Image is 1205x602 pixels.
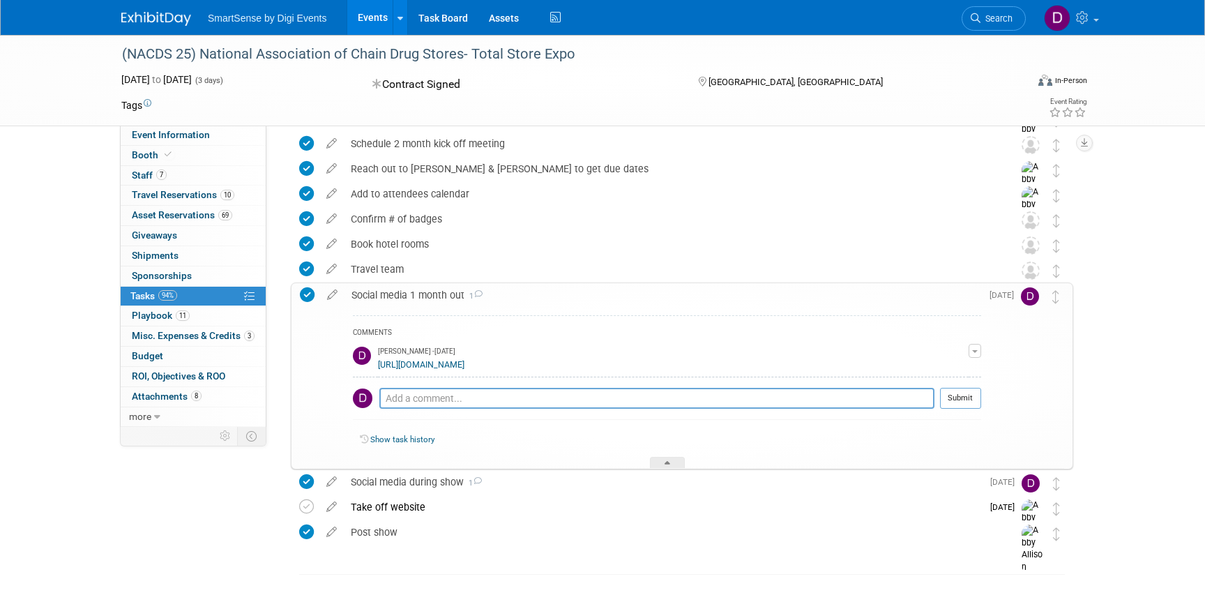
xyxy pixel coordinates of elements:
[1053,527,1060,541] i: Move task
[129,411,151,422] span: more
[130,290,177,301] span: Tasks
[344,283,981,307] div: Social media 1 month out
[194,76,223,85] span: (3 days)
[1022,262,1040,280] img: Unassigned
[1053,477,1060,490] i: Move task
[132,391,202,402] span: Attachments
[1022,136,1040,154] img: Unassigned
[158,290,177,301] span: 94%
[990,290,1021,300] span: [DATE]
[319,213,344,225] a: edit
[344,207,994,231] div: Confirm # of badges
[319,137,344,150] a: edit
[962,6,1026,31] a: Search
[980,13,1013,24] span: Search
[121,166,266,186] a: Staff7
[121,367,266,386] a: ROI, Objectives & ROO
[464,479,482,488] span: 1
[1022,499,1043,549] img: Abby Allison
[132,149,174,160] span: Booth
[121,306,266,326] a: Playbook11
[1053,264,1060,278] i: Move task
[353,347,371,365] img: Dan Tiernan
[1052,290,1059,303] i: Move task
[319,238,344,250] a: edit
[368,73,676,97] div: Contract Signed
[121,206,266,225] a: Asset Reservations69
[320,289,344,301] a: edit
[121,287,266,306] a: Tasks94%
[378,347,455,356] span: [PERSON_NAME] - [DATE]
[370,435,434,444] a: Show task history
[344,495,982,519] div: Take off website
[132,229,177,241] span: Giveaways
[1053,139,1060,152] i: Move task
[990,502,1022,512] span: [DATE]
[1053,164,1060,177] i: Move task
[464,292,483,301] span: 1
[1022,186,1043,236] img: Abby Allison
[708,77,883,87] span: [GEOGRAPHIC_DATA], [GEOGRAPHIC_DATA]
[213,427,238,445] td: Personalize Event Tab Strip
[1054,75,1087,86] div: In-Person
[319,188,344,200] a: edit
[1022,236,1040,255] img: Unassigned
[156,170,167,180] span: 7
[220,190,234,200] span: 10
[121,407,266,427] a: more
[344,182,994,206] div: Add to attendees calendar
[121,12,191,26] img: ExhibitDay
[319,163,344,175] a: edit
[344,157,994,181] div: Reach out to [PERSON_NAME] & [PERSON_NAME] to get due dates
[132,350,163,361] span: Budget
[176,310,190,321] span: 11
[1022,211,1040,229] img: Unassigned
[121,246,266,266] a: Shipments
[121,146,266,165] a: Booth
[1053,502,1060,516] i: Move task
[1049,98,1086,105] div: Event Rating
[132,270,192,281] span: Sponsorships
[121,387,266,407] a: Attachments8
[344,132,994,156] div: Schedule 2 month kick off meeting
[121,326,266,346] a: Misc. Expenses & Credits3
[121,186,266,205] a: Travel Reservations10
[1053,239,1060,253] i: Move task
[378,360,464,370] a: [URL][DOMAIN_NAME]
[344,520,994,544] div: Post show
[218,210,232,220] span: 69
[121,347,266,366] a: Budget
[121,226,266,246] a: Giveaways
[121,266,266,286] a: Sponsorships
[344,257,994,281] div: Travel team
[943,73,1087,93] div: Event Format
[1044,5,1070,31] img: Dan Tiernan
[353,326,981,341] div: COMMENTS
[132,129,210,140] span: Event Information
[319,476,344,488] a: edit
[1021,287,1039,306] img: Dan Tiernan
[1053,189,1060,202] i: Move task
[132,370,225,382] span: ROI, Objectives & ROO
[132,310,190,321] span: Playbook
[132,250,179,261] span: Shipments
[353,389,372,408] img: Dan Tiernan
[132,330,255,341] span: Misc. Expenses & Credits
[238,427,266,445] td: Toggle Event Tabs
[1022,525,1043,574] img: Abby Allison
[1022,161,1043,211] img: Abby Allison
[121,98,151,112] td: Tags
[319,501,344,513] a: edit
[121,126,266,145] a: Event Information
[990,477,1022,487] span: [DATE]
[344,232,994,256] div: Book hotel rooms
[1053,214,1060,227] i: Move task
[344,470,982,494] div: Social media during show
[132,209,232,220] span: Asset Reservations
[1038,75,1052,86] img: Format-Inperson.png
[244,331,255,341] span: 3
[121,74,192,85] span: [DATE] [DATE]
[319,526,344,539] a: edit
[117,42,1005,67] div: (NACDS 25) National Association of Chain Drug Stores- Total Store Expo
[132,189,234,200] span: Travel Reservations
